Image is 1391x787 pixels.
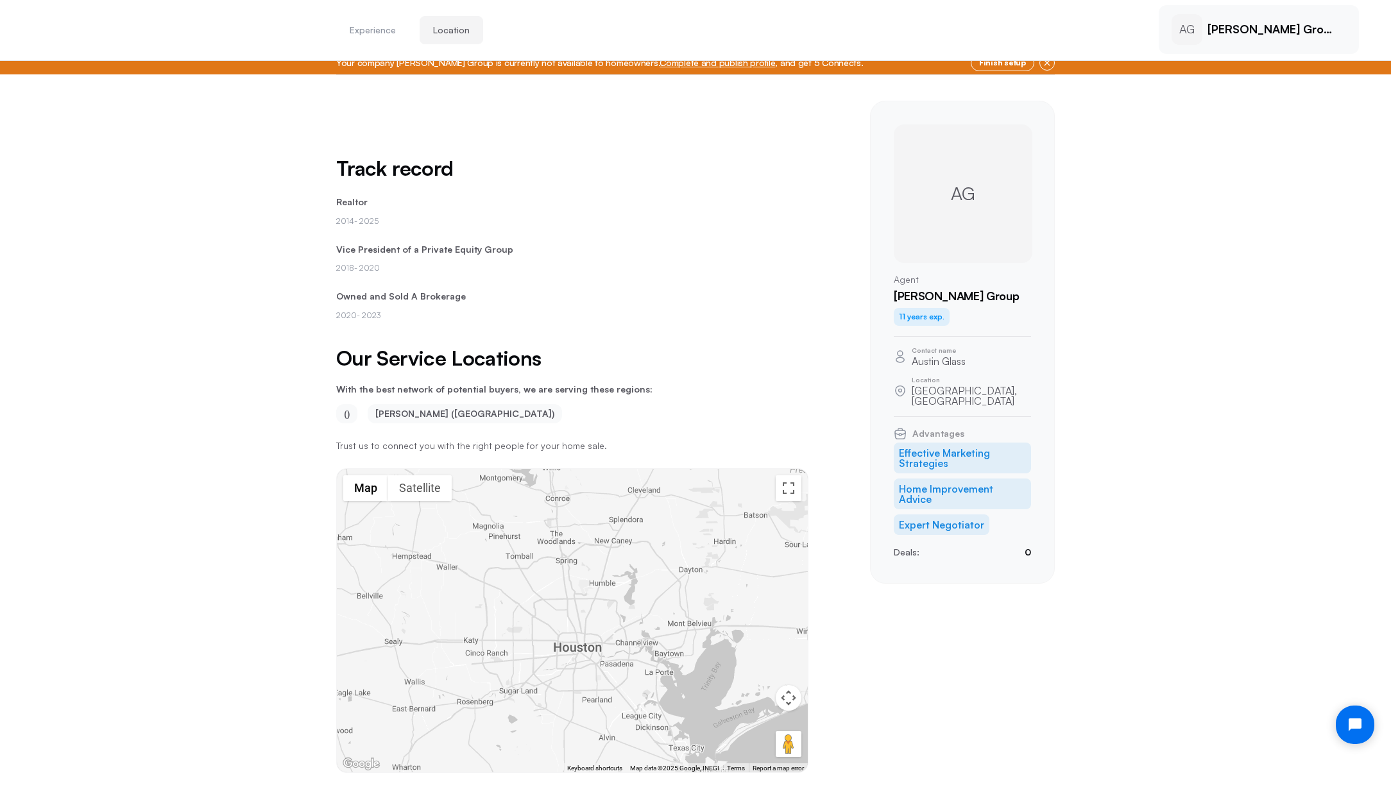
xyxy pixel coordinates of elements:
h2: Our Service Locations [336,347,808,369]
img: Google [340,756,382,772]
span: Advantages [912,429,964,438]
span: - 2023 [357,310,380,320]
a: Report a map error [753,765,804,772]
p: Contact name [912,347,966,353]
p: With the best network of potential buyers, we are serving these regions: [336,385,808,394]
p: Vice President of a Private Equity Group [336,242,808,257]
button: Map camera controls [776,685,801,711]
li: Home Improvement Advice [894,478,1031,509]
p: 2018 [336,262,808,274]
a: Complete and publish profile [660,57,775,68]
p: [GEOGRAPHIC_DATA], [GEOGRAPHIC_DATA] [912,385,1031,406]
h1: [PERSON_NAME] Group [894,289,1031,303]
span: AG [1179,21,1195,37]
button: Drag Pegman onto the map to open Street View [776,731,801,757]
span: AG [951,181,975,206]
li: Expert Negotiator [894,514,989,535]
li: () [336,404,357,423]
button: Show street map [343,475,388,501]
div: 11 years exp. [894,308,950,326]
span: - 2025 [354,216,379,226]
a: Terms (opens in new tab) [727,765,745,772]
p: Location [912,377,1031,383]
span: - 2020 [354,263,380,273]
p: Deals: [894,545,919,559]
a: Open this area in Google Maps (opens a new window) [340,756,382,772]
p: Agent [894,273,1031,286]
a: Finish setup [971,55,1034,71]
button: Keyboard shortcuts [567,764,622,773]
p: 0 [1025,545,1031,559]
li: Effective Marketing Strategies [894,443,1031,473]
p: Austin Glass [912,356,966,366]
p: Realtor [336,195,808,209]
p: 2014 [336,215,808,227]
iframe: Tidio Chat [1325,695,1385,755]
span: Map data ©2025 Google, INEGI [630,765,719,772]
p: Owned and Sold A Brokerage [336,289,808,303]
li: [PERSON_NAME] ([GEOGRAPHIC_DATA]) [368,404,562,423]
p: Trust us to connect you with the right people for your home sale. [336,439,808,453]
button: Toggle fullscreen view [776,475,801,501]
p: [PERSON_NAME] Group [1208,22,1336,37]
p: Your company [PERSON_NAME] Group is currently not available to homeowners. , and get 5 Connects. [336,58,864,68]
h2: Track record [336,157,808,180]
button: Experience [336,16,409,44]
button: Show satellite imagery [388,475,452,501]
button: Location [420,16,483,44]
p: 2020 [336,309,808,321]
